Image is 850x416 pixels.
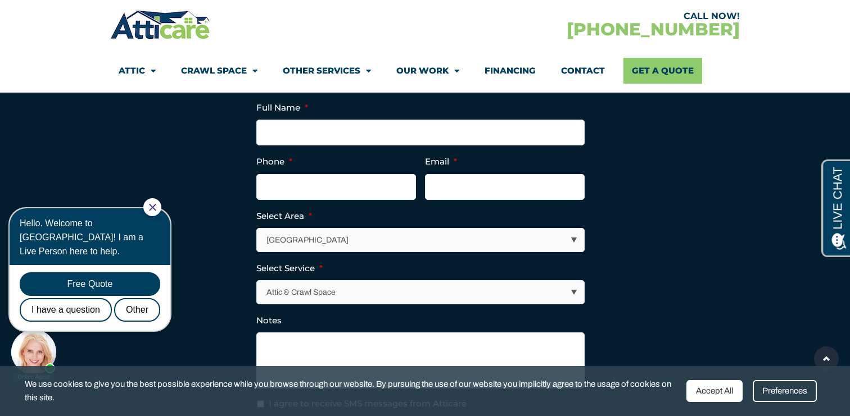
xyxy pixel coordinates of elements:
div: Accept All [686,380,743,402]
div: Preferences [753,380,817,402]
a: Our Work [396,58,459,84]
a: Other Services [283,58,371,84]
div: CALL NOW! [425,12,740,21]
label: Phone [256,156,292,167]
a: Crawl Space [181,58,257,84]
span: We use cookies to give you the best possible experience while you browse through our website. By ... [25,377,678,405]
label: Notes [256,315,282,326]
label: Full Name [256,102,308,113]
a: Get A Quote [623,58,702,84]
a: Financing [485,58,536,84]
label: Email [425,156,457,167]
a: Attic [119,58,156,84]
label: Select Service [256,263,323,274]
nav: Menu [119,58,731,84]
a: Contact [561,58,605,84]
span: Opens a chat window [28,9,91,23]
label: Select Area [256,211,312,222]
iframe: Chat Invitation [6,197,186,382]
